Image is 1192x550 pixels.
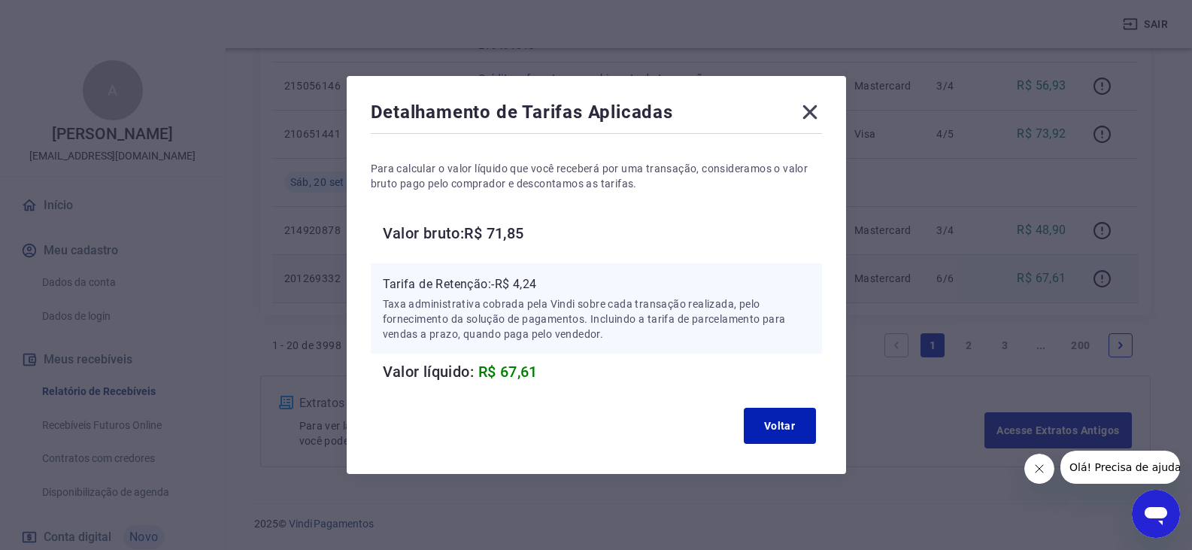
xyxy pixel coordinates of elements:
p: Taxa administrativa cobrada pela Vindi sobre cada transação realizada, pelo fornecimento da soluç... [383,296,810,342]
h6: Valor bruto: R$ 71,85 [383,221,822,245]
span: R$ 67,61 [478,363,538,381]
h6: Valor líquido: [383,360,822,384]
iframe: Fechar mensagem [1024,454,1054,484]
iframe: Botão para abrir a janela de mensagens [1132,490,1180,538]
div: Detalhamento de Tarifas Aplicadas [371,100,822,130]
p: Tarifa de Retenção: -R$ 4,24 [383,275,810,293]
button: Voltar [744,408,816,444]
span: Olá! Precisa de ajuda? [9,11,126,23]
iframe: Mensagem da empresa [1060,451,1180,484]
p: Para calcular o valor líquido que você receberá por uma transação, consideramos o valor bruto pag... [371,161,822,191]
